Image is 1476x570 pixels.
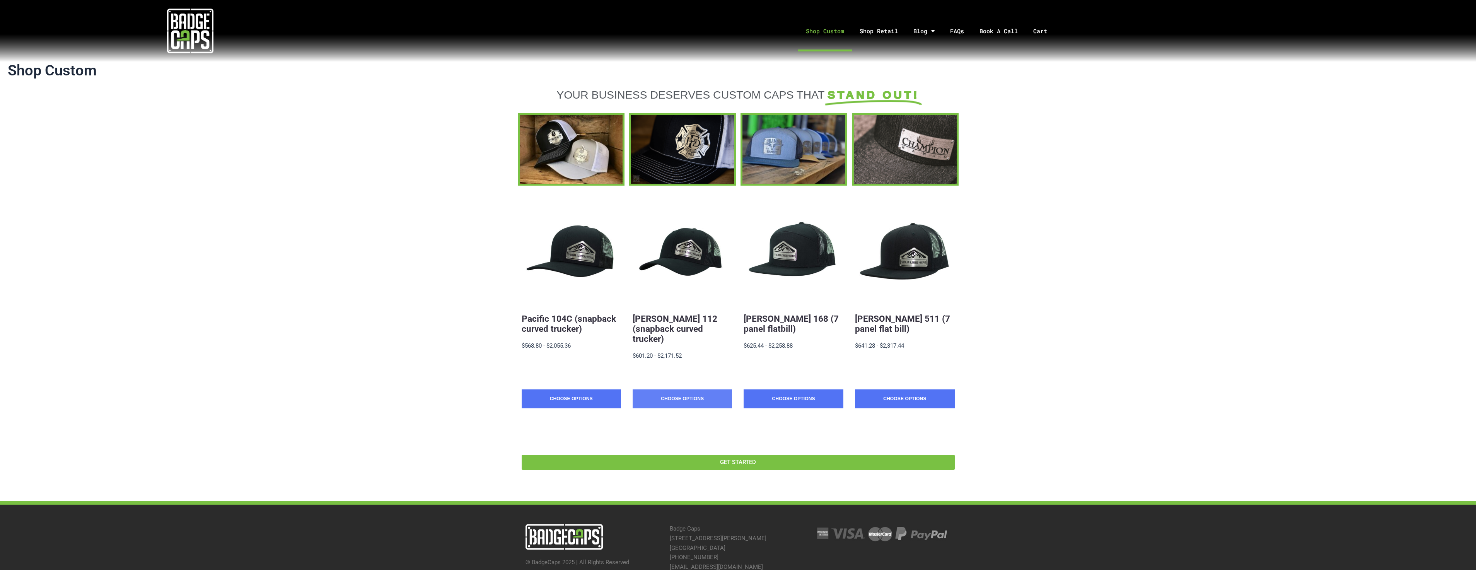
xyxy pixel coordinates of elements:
[972,11,1026,51] a: Book A Call
[526,558,662,567] p: © BadgeCaps 2025 | All Rights Reserved
[633,314,717,344] a: [PERSON_NAME] 112 (snapback curved trucker)
[744,314,839,334] a: [PERSON_NAME] 168 (7 panel flatbill)
[942,11,972,51] a: FAQs
[906,11,942,51] a: Blog
[526,524,603,550] img: badgecaps horizontal logo with green accent
[522,455,955,470] a: GET STARTED
[855,389,954,409] a: Choose Options
[167,8,213,54] img: badgecaps white logo with green acccent
[522,205,621,304] button: BadgeCaps - Pacific 104C
[855,314,950,334] a: [PERSON_NAME] 511 (7 panel flat bill)
[1026,11,1065,51] a: Cart
[744,389,843,409] a: Choose Options
[522,389,621,409] a: Choose Options
[670,525,766,551] a: Badge Caps[STREET_ADDRESS][PERSON_NAME][GEOGRAPHIC_DATA]
[556,89,824,101] span: YOUR BUSINESS DESERVES CUSTOM CAPS THAT
[8,62,1468,80] h1: Shop Custom
[812,524,949,543] img: Credit Cards Accepted
[852,11,906,51] a: Shop Retail
[633,389,732,409] a: Choose Options
[744,205,843,304] button: BadgeCaps - Richardson 168
[855,205,954,304] button: BadgeCaps - Richardson 511
[670,554,718,561] a: [PHONE_NUMBER]
[633,352,682,359] span: $601.20 - $2,171.52
[522,314,616,334] a: Pacific 104C (snapback curved trucker)
[855,342,904,349] span: $641.28 - $2,317.44
[522,88,955,101] a: YOUR BUSINESS DESERVES CUSTOM CAPS THAT STAND OUT!
[522,342,571,349] span: $568.80 - $2,055.36
[744,342,793,349] span: $625.44 - $2,258.88
[1437,533,1476,570] iframe: Chat Widget
[798,11,852,51] a: Shop Custom
[629,113,736,185] a: FFD BadgeCaps Fire Department Custom unique apparel
[720,459,756,465] span: GET STARTED
[633,205,732,304] button: BadgeCaps - Richardson 112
